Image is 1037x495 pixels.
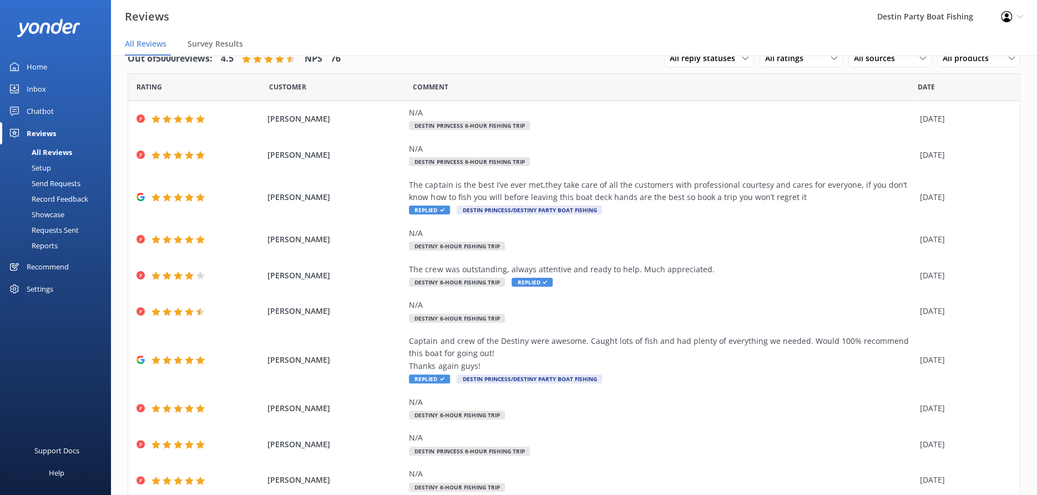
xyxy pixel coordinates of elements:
span: All reply statuses [670,52,742,64]
div: Home [27,56,47,78]
a: Showcase [7,207,111,222]
span: Destin Princess 6-Hour Fishing Trip [409,121,530,130]
a: Send Requests [7,176,111,191]
span: Date [136,82,162,92]
div: Record Feedback [7,191,88,207]
div: [DATE] [919,233,1006,246]
h4: NPS [305,52,322,66]
span: [PERSON_NAME] [267,305,404,317]
span: [PERSON_NAME] [267,233,404,246]
div: [DATE] [919,269,1006,282]
div: [DATE] [919,191,1006,203]
div: N/A [409,432,914,444]
div: N/A [409,107,914,119]
span: Destiny 6-Hour Fishing Trip [409,314,505,323]
span: Replied [409,206,450,214]
span: Replied [409,374,450,383]
div: N/A [409,468,914,480]
div: [DATE] [919,113,1006,125]
span: [PERSON_NAME] [267,191,404,203]
div: Help [49,462,64,484]
span: Destiny 6-Hour Fishing Trip [409,483,505,492]
span: [PERSON_NAME] [267,149,404,161]
div: [DATE] [919,305,1006,317]
h4: 76 [331,52,341,66]
span: All sources [854,52,902,64]
h4: Out of 5000 reviews: [128,52,213,66]
div: [DATE] [919,402,1006,414]
span: Replied [512,278,553,287]
span: Date [269,82,306,92]
span: All products [943,52,995,64]
span: Survey Results [188,38,243,49]
div: N/A [409,227,914,239]
span: [PERSON_NAME] [267,402,404,414]
div: Reviews [27,122,56,144]
div: Chatbot [27,100,54,122]
div: Send Requests [7,176,80,191]
a: Record Feedback [7,191,111,207]
span: Destiny 6-Hour Fishing Trip [409,411,505,419]
span: [PERSON_NAME] [267,438,404,451]
div: [DATE] [919,354,1006,366]
span: [PERSON_NAME] [267,354,404,366]
a: Requests Sent [7,222,111,238]
span: Destiny 6-Hour Fishing Trip [409,242,505,251]
div: Support Docs [34,439,79,462]
div: [DATE] [919,438,1006,451]
div: The crew was outstanding, always attentive and ready to help. Much appreciated. [409,263,914,276]
div: [DATE] [919,149,1006,161]
h4: 4.5 [221,52,234,66]
a: Setup [7,160,111,176]
div: Requests Sent [7,222,79,238]
div: Recommend [27,256,69,278]
span: [PERSON_NAME] [267,113,404,125]
div: N/A [409,299,914,311]
div: Setup [7,160,51,176]
span: [PERSON_NAME] [267,269,404,282]
div: Showcase [7,207,64,222]
div: Reports [7,238,58,253]
div: All Reviews [7,144,72,160]
span: Destin Princess 6-Hour Fishing Trip [409,157,530,166]
span: Destin Princess/Destiny Party Boat Fishing [457,206,602,214]
div: [DATE] [919,474,1006,486]
a: Reports [7,238,111,253]
img: yonder-white-logo.png [17,19,80,37]
span: Destin Princess/Destiny Party Boat Fishing [457,374,602,383]
h3: Reviews [125,8,169,26]
span: Date [918,82,935,92]
div: N/A [409,396,914,408]
span: Destiny 6-Hour Fishing Trip [409,278,505,287]
div: Settings [27,278,53,300]
span: Question [413,82,448,92]
div: Inbox [27,78,46,100]
div: N/A [409,143,914,155]
a: All Reviews [7,144,111,160]
span: All ratings [765,52,810,64]
span: [PERSON_NAME] [267,474,404,486]
span: All Reviews [125,38,166,49]
div: The captain is the best I’ve ever met,they take care of all the customers with professional court... [409,179,914,204]
span: Destin Princess 6-Hour Fishing Trip [409,447,530,456]
div: Captain and crew of the Destiny were awesome. Caught lots of fish and had plenty of everything we... [409,335,914,372]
